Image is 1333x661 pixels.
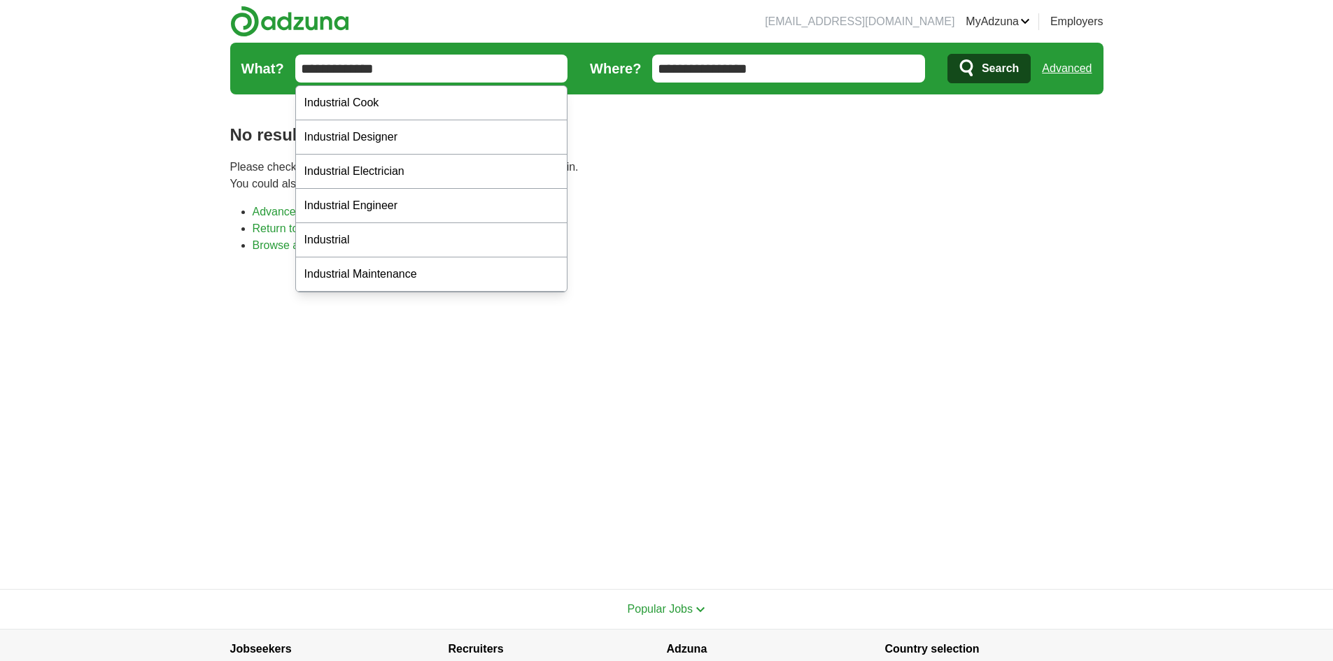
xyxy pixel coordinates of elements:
a: Return to the home page and start again [253,222,453,234]
div: Industrial Maintenance [296,257,567,292]
label: Where? [590,58,641,79]
a: Browse all live results across the [GEOGRAPHIC_DATA] [253,239,535,251]
div: Industrial Electrician [296,155,567,189]
li: [EMAIL_ADDRESS][DOMAIN_NAME] [765,13,954,30]
button: Search [947,54,1031,83]
div: Industrial [296,223,567,257]
p: Please check your spelling or enter another search term and try again. You could also try one of ... [230,159,1103,192]
h1: No results found [230,122,1103,148]
iframe: Ads by Google [230,265,1103,567]
div: Industrial Cook [296,86,567,120]
span: Search [982,55,1019,83]
div: Industrial Engineer [296,189,567,223]
a: Employers [1050,13,1103,30]
img: toggle icon [696,606,705,613]
a: Advanced [1042,55,1092,83]
span: Popular Jobs [628,603,693,615]
a: Advanced search [253,206,339,218]
a: MyAdzuna [966,13,1030,30]
div: Industrial Designer [296,120,567,155]
label: What? [241,58,284,79]
img: Adzuna logo [230,6,349,37]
